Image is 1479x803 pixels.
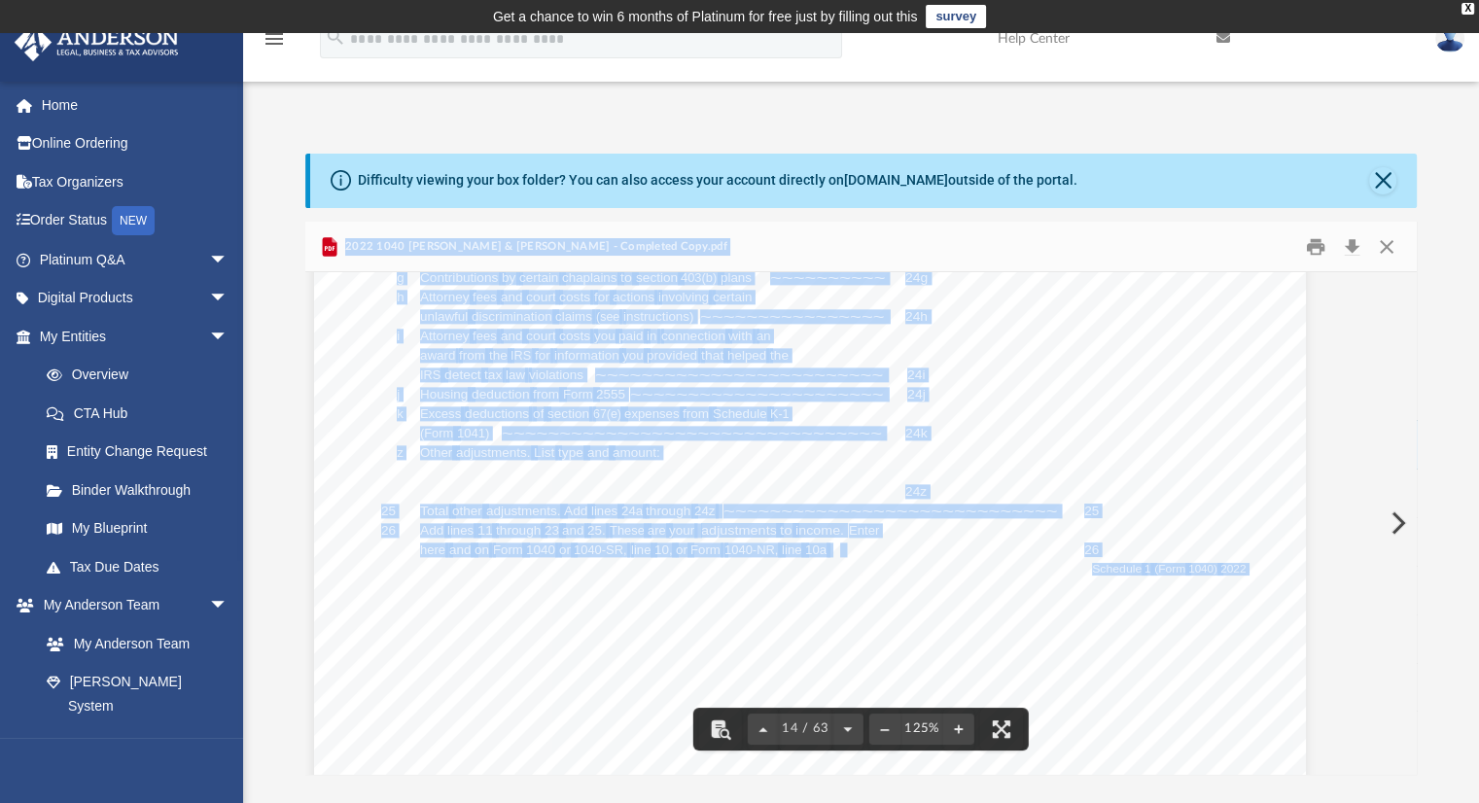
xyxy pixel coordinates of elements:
span: violations [529,368,583,381]
span: and [587,446,609,459]
a: Tax Due Dates [27,547,258,586]
span: arrow_drop_down [209,240,248,280]
button: Print [1296,231,1335,262]
span: ~~~~~~~~~~~~~~~~~~~~~~~~~~~~~~~~~ [502,427,882,439]
div: NEW [112,206,155,235]
span: ~~~~~~~~~~ [770,271,885,284]
span: other [452,505,482,517]
span: helped [727,349,766,362]
span: z [397,446,404,459]
span: 24a [621,505,643,517]
span: that [701,349,723,362]
span: from [459,349,485,362]
span: deductions [465,407,529,420]
div: Get a chance to win 6 months of Platinum for free just by filling out this [493,5,918,28]
span: Add [564,505,587,517]
span: 1041) [457,427,489,439]
span: IRS [420,368,440,381]
span: Form [690,543,721,556]
span: ~~~~~~~~~~~~~~~~~~~~~~ [630,388,884,401]
span: here [420,543,445,556]
span: Excess [420,407,461,420]
span: ~~~~~~~~~~~~~~~~~~~~~~~~~~~~~ [723,505,1058,517]
button: Previous page [748,708,779,751]
span: paid [618,330,644,342]
span: adjustments [701,524,777,537]
span: deduction [472,388,530,401]
span: with [728,330,753,342]
span: fees [473,330,497,342]
span: arrow_drop_down [209,279,248,319]
a: [DOMAIN_NAME] [844,172,948,188]
button: 14 / 63 [779,708,832,751]
span: Attorney [420,291,469,303]
a: Platinum Q&Aarrow_drop_down [14,240,258,279]
span: These [610,524,645,537]
span: 2555 [596,388,625,401]
span: detect [444,368,481,381]
span: court [526,291,556,303]
span: 403(b) [681,271,717,284]
span: i [397,330,400,342]
span: Schedule [713,407,767,420]
button: Close [1369,231,1404,262]
img: User Pic [1435,24,1464,52]
span: 1040-SR, [574,543,627,556]
button: Next page [832,708,863,751]
span: 14 / 63 [779,722,832,735]
a: Binder Walkthrough [27,471,258,509]
span: an [757,330,771,342]
span: from [533,388,559,401]
span: 10, [654,543,673,556]
span: connection [661,330,725,342]
span: chaplains [562,271,616,284]
span: for [535,349,550,362]
span: 24h [905,310,928,323]
span: you [622,349,644,362]
span: discrimination [472,310,552,323]
span: Other [420,446,452,459]
span: tax [484,368,502,381]
span: 25. [587,524,606,537]
span: 25 [381,505,396,517]
span: lines [447,524,474,537]
span: 1040) [1188,564,1217,576]
span: 24i [907,368,925,381]
a: My Entitiesarrow_drop_down [14,317,258,356]
a: Entity Change Request [27,433,258,471]
span: and [562,524,583,537]
span: 24z [905,485,927,498]
span: 23 [545,524,559,537]
a: My Anderson Team [27,624,238,663]
span: section [636,271,678,284]
span: line [631,543,651,556]
span: IRS [511,349,531,362]
span: lines [591,505,617,517]
a: menu [263,37,286,51]
span: 24j [907,388,926,401]
button: Download [1335,231,1370,262]
span: in [647,330,656,342]
button: Next File [1375,496,1418,550]
span: instructions) [623,310,693,323]
span: 2022 1040 [PERSON_NAME] & [PERSON_NAME] - Completed Copy.pdf [341,238,727,256]
span: to [780,524,792,537]
div: Preview [305,222,1418,775]
span: 26 [1084,543,1099,556]
button: Zoom in [943,708,974,751]
span: Contributions [420,271,498,284]
span: h [397,291,404,303]
span: 24z [694,505,715,517]
span: and [501,330,522,342]
a: Order StatusNEW [14,201,258,241]
span: to [620,271,632,284]
span: (Form [1154,564,1185,576]
span: your [669,524,694,537]
a: [PERSON_NAME] System [27,663,248,725]
span: plans [721,271,752,284]
span: 1 [1144,564,1150,576]
span: and [501,291,522,303]
span: Form [493,543,523,556]
span: ~~~~~~~~~~~~~~~~ [700,310,885,323]
span: claims [555,310,592,323]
